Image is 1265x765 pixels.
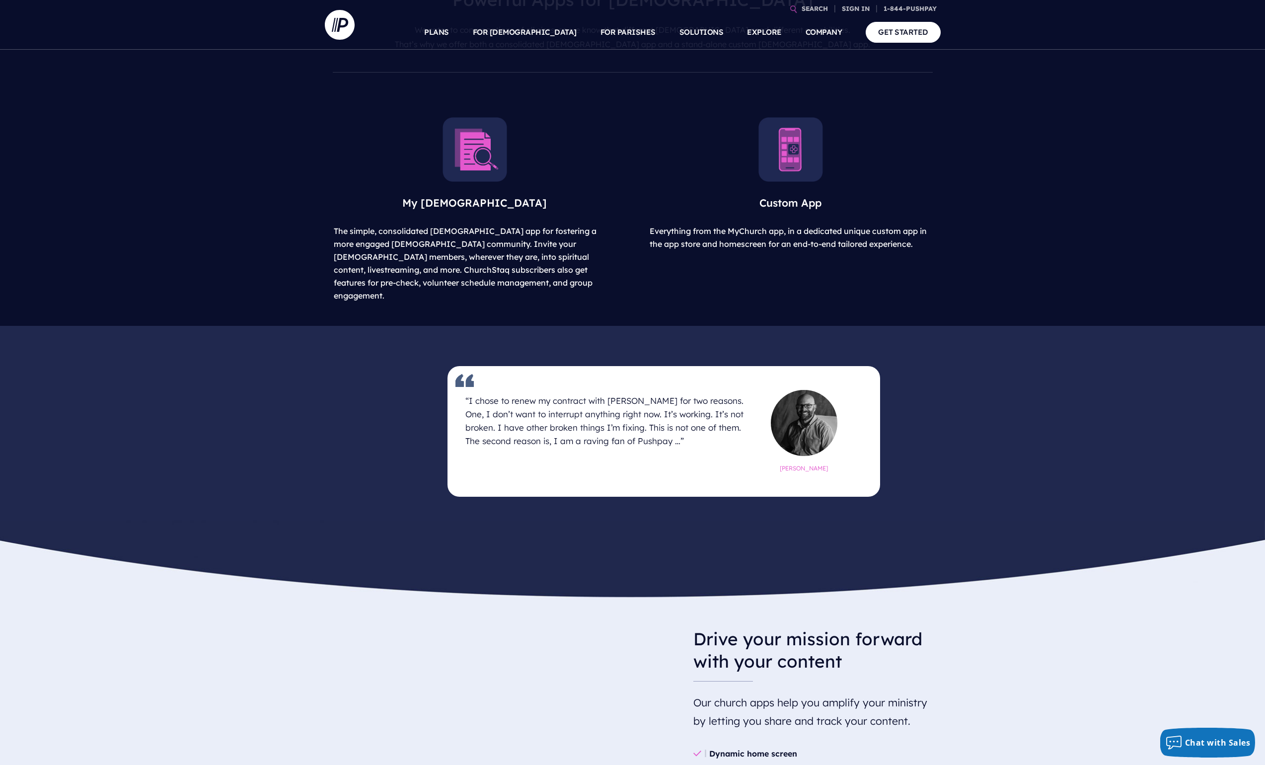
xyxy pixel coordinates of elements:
[1185,737,1251,748] span: Chat with Sales
[334,226,596,301] span: The simple, consolidated [DEMOGRAPHIC_DATA] app for fostering a more engaged [DEMOGRAPHIC_DATA] c...
[679,15,724,50] a: SOLUTIONS
[402,196,547,209] span: My [DEMOGRAPHIC_DATA]
[709,749,797,759] b: Dynamic home screen
[747,15,782,50] a: EXPLORE
[650,226,927,249] span: Everything from the MyChurch app, in a dedicated unique custom app in the app store and homescree...
[465,390,751,452] h4: “I chose to renew my contract with [PERSON_NAME] for two reasons. One, I don’t want to interrupt ...
[600,15,656,50] a: FOR PARISHES
[866,22,941,42] a: GET STARTED
[424,15,449,50] a: PLANS
[763,460,846,473] h6: [PERSON_NAME]
[1160,728,1256,758] button: Chat with Sales
[693,689,941,735] h5: Our church apps help you amplify your ministry by letting you share and track your content.
[693,620,941,681] h3: Drive your mission forward with your content
[806,15,842,50] a: COMPANY
[759,196,821,209] span: Custom App
[473,15,577,50] a: FOR [DEMOGRAPHIC_DATA]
